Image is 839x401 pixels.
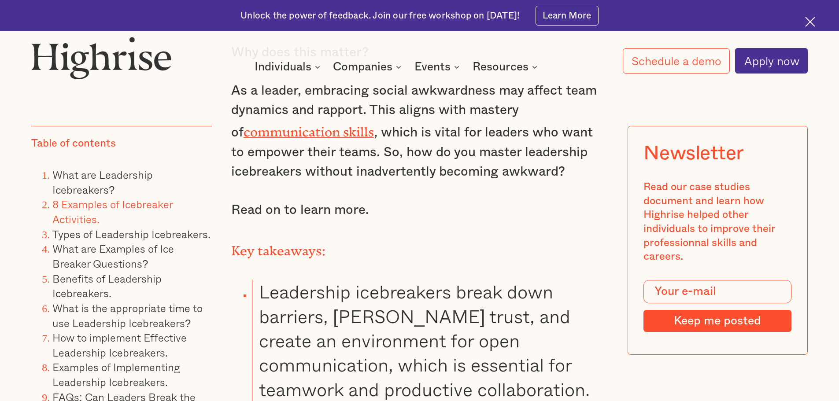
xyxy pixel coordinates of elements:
div: Unlock the power of feedback. Join our free workshop on [DATE]! [240,10,520,22]
form: Modal Form [643,280,791,332]
div: Companies [333,62,404,72]
div: Newsletter [643,142,744,165]
a: What is the appropriate time to use Leadership Icebreakers? [52,300,203,331]
a: Schedule a demo [623,48,730,74]
div: Resources [473,62,540,72]
div: Companies [333,62,392,72]
a: What are Examples of Ice Breaker Questions? [52,240,174,272]
div: Table of contents [31,137,116,151]
p: As a leader, embracing social awkwardness may affect team dynamics and rapport. This aligns with ... [231,81,608,182]
div: Individuals [255,62,311,72]
a: Examples of Implementing Leadership Icebreakers. [52,359,180,390]
a: Apply now [735,48,808,74]
a: communication skills [244,125,374,133]
a: Learn More [536,6,599,26]
div: Individuals [255,62,323,72]
div: Read our case studies document and learn how Highrise helped other individuals to improve their p... [643,180,791,264]
a: Benefits of Leadership Icebreakers. [52,270,162,302]
div: Resources [473,62,529,72]
img: Highrise logo [31,37,171,79]
div: Events [414,62,451,72]
div: Events [414,62,462,72]
p: Read on to learn more. [231,200,608,220]
a: How to implement Effective Leadership Icebreakers. [52,329,187,361]
a: 8 Examples of Icebreaker Activities. [52,196,173,227]
a: Types of Leadership Icebreakers. [52,226,211,242]
a: What are Leadership Icebreakers? [52,166,153,198]
img: Cross icon [805,17,815,27]
strong: Key takeaways: [231,243,325,252]
input: Your e-mail [643,280,791,304]
input: Keep me posted [643,310,791,332]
